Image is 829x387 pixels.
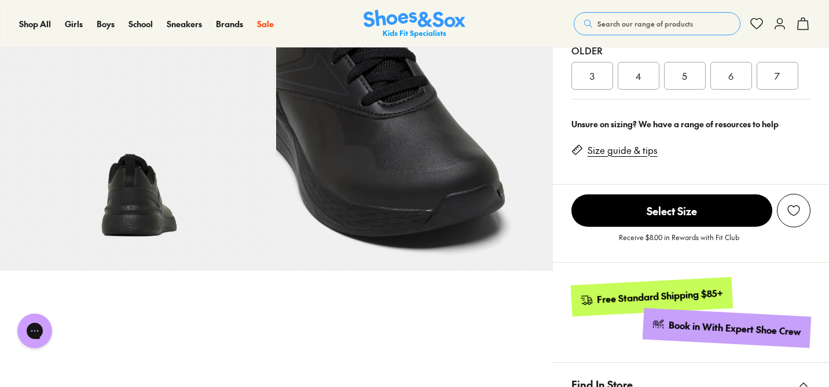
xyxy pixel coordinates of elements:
a: Shop All [19,18,51,30]
span: 3 [590,69,595,83]
a: Book in With Expert Shoe Crew [643,308,811,348]
button: Search our range of products [574,12,740,35]
a: Boys [97,18,115,30]
a: Sneakers [167,18,202,30]
div: Unsure on sizing? We have a range of resources to help [571,118,810,130]
div: Older [571,43,810,57]
a: Sale [257,18,274,30]
a: Free Standard Shipping $85+ [570,277,732,316]
span: 5 [682,69,687,83]
a: Brands [216,18,243,30]
span: 6 [728,69,733,83]
a: Size guide & tips [588,144,658,157]
button: Add to Wishlist [777,194,810,227]
a: School [129,18,153,30]
iframe: Gorgias live chat messenger [12,309,58,352]
div: Book in With Expert Shoe Crew [669,319,802,338]
a: Girls [65,18,83,30]
a: Shoes & Sox [364,10,465,38]
img: SNS_Logo_Responsive.svg [364,10,465,38]
p: Receive $8.00 in Rewards with Fit Club [619,232,739,253]
span: 4 [636,69,641,83]
span: 7 [775,69,780,83]
div: Free Standard Shipping $85+ [596,287,723,306]
button: Select Size [571,194,772,227]
span: Search our range of products [597,19,693,29]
